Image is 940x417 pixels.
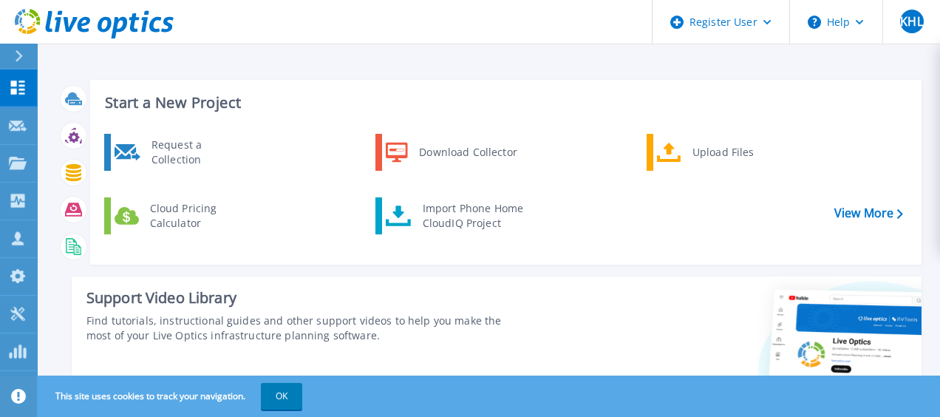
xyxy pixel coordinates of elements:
[144,138,252,167] div: Request a Collection
[685,138,794,167] div: Upload Files
[647,134,798,171] a: Upload Files
[104,197,256,234] a: Cloud Pricing Calculator
[900,16,922,27] span: KHL
[86,313,528,343] div: Find tutorials, instructional guides and other support videos to help you make the most of your L...
[412,138,523,167] div: Download Collector
[105,95,902,111] h3: Start a New Project
[375,134,527,171] a: Download Collector
[41,383,302,410] span: This site uses cookies to track your navigation.
[261,383,302,410] button: OK
[143,201,252,231] div: Cloud Pricing Calculator
[834,206,903,220] a: View More
[415,201,531,231] div: Import Phone Home CloudIQ Project
[86,288,528,308] div: Support Video Library
[104,134,256,171] a: Request a Collection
